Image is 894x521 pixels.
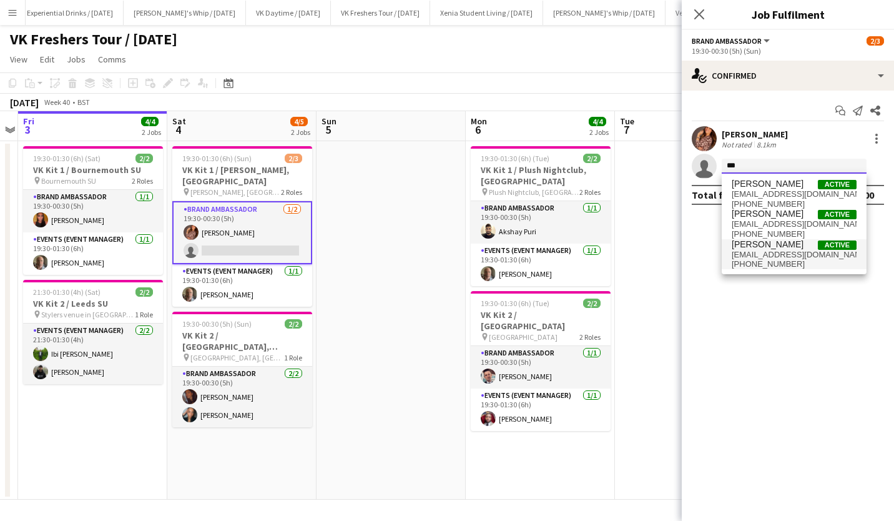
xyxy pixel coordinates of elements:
[732,229,857,239] span: +447732262726
[77,97,90,107] div: BST
[172,367,312,427] app-card-role: Brand Ambassador2/219:30-00:30 (5h)[PERSON_NAME][PERSON_NAME]
[471,309,611,332] h3: VK Kit 2 / [GEOGRAPHIC_DATA]
[135,310,153,319] span: 1 Role
[722,140,754,149] div: Not rated
[23,298,163,309] h3: VK Kit 2 / Leeds SU
[23,280,163,384] app-job-card: 21:30-01:30 (4h) (Sat)2/2VK Kit 2 / Leeds SU Stylers venue in [GEOGRAPHIC_DATA]1 RoleEvents (Even...
[692,36,762,46] span: Brand Ambassador
[142,127,161,137] div: 2 Jobs
[5,51,32,67] a: View
[589,127,609,137] div: 2 Jobs
[23,164,163,176] h3: VK Kit 1 / Bournemouth SU
[732,219,857,229] span: krynickijeremiasz@gmail.com
[471,291,611,431] app-job-card: 19:30-01:30 (6h) (Tue)2/2VK Kit 2 / [GEOGRAPHIC_DATA] [GEOGRAPHIC_DATA]2 RolesBrand Ambassador1/1...
[10,96,39,109] div: [DATE]
[732,250,857,260] span: kryshaosullivan@hotmail.co.uk
[583,154,601,163] span: 2/2
[190,187,281,197] span: [PERSON_NAME], [GEOGRAPHIC_DATA] SA1
[132,176,153,186] span: 2 Roles
[620,116,634,127] span: Tue
[17,1,124,25] button: Experiential Drinks / [DATE]
[692,36,772,46] button: Brand Ambassador
[754,140,779,149] div: 8.1km
[471,244,611,286] app-card-role: Events (Event Manager)1/119:30-01:30 (6h)[PERSON_NAME]
[172,264,312,307] app-card-role: Events (Event Manager)1/119:30-01:30 (6h)[PERSON_NAME]
[23,146,163,275] app-job-card: 19:30-01:30 (6h) (Sat)2/2VK Kit 1 / Bournemouth SU Bournemouth SU2 RolesBrand Ambassador1/119:30-...
[93,51,131,67] a: Comms
[543,1,666,25] button: [PERSON_NAME]'s Whip / [DATE]
[732,199,857,209] span: +447922447288
[285,319,302,329] span: 2/2
[98,54,126,65] span: Comms
[666,1,760,25] button: Veezu Freshers / [DATE]
[10,30,177,49] h1: VK Freshers Tour / [DATE]
[320,122,336,137] span: 5
[469,122,487,137] span: 6
[818,210,857,219] span: Active
[172,201,312,264] app-card-role: Brand Ambassador1/219:30-00:30 (5h)[PERSON_NAME]
[682,61,894,91] div: Confirmed
[818,241,857,250] span: Active
[23,116,34,127] span: Fri
[141,117,159,126] span: 4/4
[481,154,549,163] span: 19:30-01:30 (6h) (Tue)
[40,54,54,65] span: Edit
[322,116,336,127] span: Sun
[471,346,611,389] app-card-role: Brand Ambassador1/119:30-00:30 (5h)[PERSON_NAME]
[489,332,558,342] span: [GEOGRAPHIC_DATA]
[579,332,601,342] span: 2 Roles
[818,180,857,189] span: Active
[41,97,72,107] span: Week 40
[23,324,163,384] app-card-role: Events (Event Manager)2/221:30-01:30 (4h)Ibi [PERSON_NAME][PERSON_NAME]
[172,164,312,187] h3: VK Kit 1 / [PERSON_NAME], [GEOGRAPHIC_DATA]
[172,146,312,307] app-job-card: 19:30-01:30 (6h) (Sun)2/3VK Kit 1 / [PERSON_NAME], [GEOGRAPHIC_DATA] [PERSON_NAME], [GEOGRAPHIC_D...
[246,1,331,25] button: VK Daytime / [DATE]
[471,201,611,244] app-card-role: Brand Ambassador1/119:30-00:30 (5h)Akshay Puri
[35,51,59,67] a: Edit
[182,154,252,163] span: 19:30-01:30 (6h) (Sun)
[682,6,894,22] h3: Job Fulfilment
[135,154,153,163] span: 2/2
[583,299,601,308] span: 2/2
[692,189,734,201] div: Total fee
[62,51,91,67] a: Jobs
[692,46,884,56] div: 19:30-00:30 (5h) (Sun)
[285,154,302,163] span: 2/3
[21,122,34,137] span: 3
[182,319,252,329] span: 19:30-00:30 (5h) (Sun)
[471,116,487,127] span: Mon
[33,287,101,297] span: 21:30-01:30 (4h) (Sat)
[471,164,611,187] h3: VK Kit 1 / Plush Nightclub, [GEOGRAPHIC_DATA]
[867,36,884,46] span: 2/3
[732,259,857,269] span: +447950202747
[589,117,606,126] span: 4/4
[33,154,101,163] span: 19:30-01:30 (6h) (Sat)
[471,146,611,286] app-job-card: 19:30-01:30 (6h) (Tue)2/2VK Kit 1 / Plush Nightclub, [GEOGRAPHIC_DATA] Plush Nightclub, [GEOGRAPH...
[10,54,27,65] span: View
[430,1,543,25] button: Xenia Student Living / [DATE]
[732,239,803,250] span: Krysha Osullivan
[331,1,430,25] button: VK Freshers Tour / [DATE]
[579,187,601,197] span: 2 Roles
[290,117,308,126] span: 4/5
[172,116,186,127] span: Sat
[190,353,284,362] span: [GEOGRAPHIC_DATA], [GEOGRAPHIC_DATA]
[23,190,163,232] app-card-role: Brand Ambassador1/119:30-00:30 (5h)[PERSON_NAME]
[471,389,611,431] app-card-role: Events (Event Manager)1/119:30-01:30 (6h)[PERSON_NAME]
[172,330,312,352] h3: VK Kit 2 / [GEOGRAPHIC_DATA], [GEOGRAPHIC_DATA]
[124,1,246,25] button: [PERSON_NAME]'s Whip / [DATE]
[172,312,312,427] app-job-card: 19:30-00:30 (5h) (Sun)2/2VK Kit 2 / [GEOGRAPHIC_DATA], [GEOGRAPHIC_DATA] [GEOGRAPHIC_DATA], [GEOG...
[67,54,86,65] span: Jobs
[732,209,803,219] span: Jeremiasz Krynicki
[23,232,163,275] app-card-role: Events (Event Manager)1/119:30-01:30 (6h)[PERSON_NAME]
[41,310,135,319] span: Stylers venue in [GEOGRAPHIC_DATA]
[722,129,788,140] div: [PERSON_NAME]
[732,179,803,189] span: Sue Krylonsky
[281,187,302,197] span: 2 Roles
